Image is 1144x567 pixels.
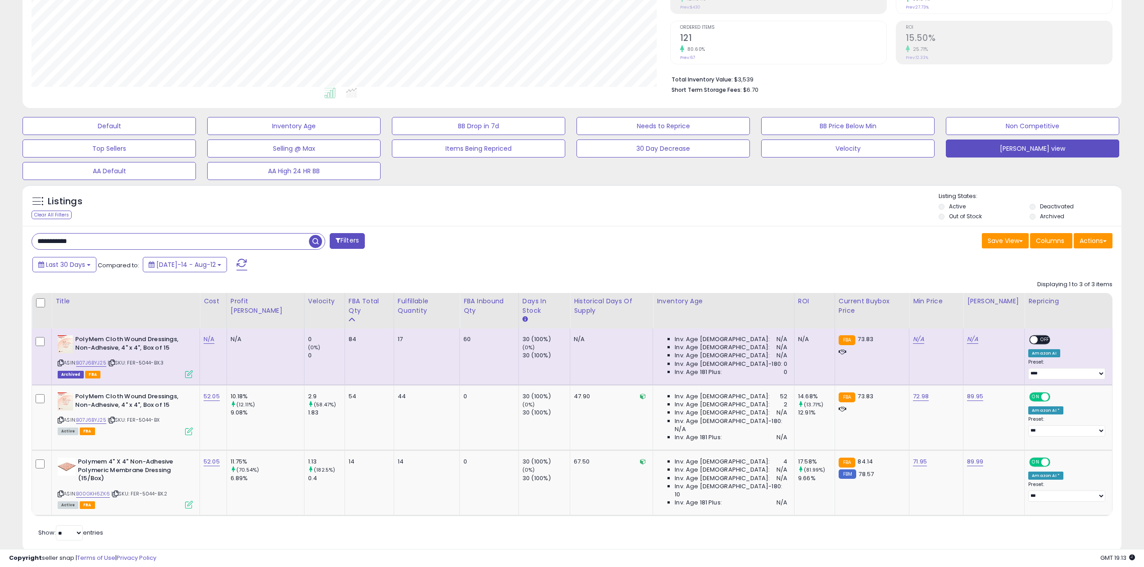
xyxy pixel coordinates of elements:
[398,458,453,466] div: 14
[657,297,790,306] div: Inventory Age
[308,335,345,343] div: 0
[675,400,770,409] span: Inv. Age [DEMOGRAPHIC_DATA]:
[672,73,1106,84] li: $3,539
[76,416,106,424] a: B07J6BYJ25
[776,466,787,474] span: N/A
[111,490,167,497] span: | SKU: FER-5044-BX.2
[522,458,570,466] div: 30 (100%)
[78,458,187,485] b: Polymem 4" X 4" Non-Adhesive Polymeric Membrane Dressing (15/Box)
[75,392,185,411] b: PolyMem Cloth Wound Dressings, Non-Adhesive, 4" x 4", Box of 15
[675,425,685,433] span: N/A
[967,392,983,401] a: 89.95
[675,458,770,466] span: Inv. Age [DEMOGRAPHIC_DATA]:
[858,392,873,400] span: 73.83
[231,409,304,417] div: 9.08%
[58,427,78,435] span: All listings currently available for purchase on Amazon
[1049,459,1063,466] span: OFF
[1074,233,1112,248] button: Actions
[463,392,512,400] div: 0
[680,55,695,60] small: Prev: 67
[349,458,387,466] div: 14
[839,469,856,479] small: FBM
[1028,359,1105,379] div: Preset:
[80,501,95,509] span: FBA
[906,33,1112,45] h2: 15.50%
[77,553,115,562] a: Terms of Use
[58,392,193,434] div: ASIN:
[1028,416,1105,436] div: Preset:
[967,335,978,344] a: N/A
[522,315,528,324] small: Days In Stock.
[349,392,387,400] div: 54
[949,202,966,210] label: Active
[308,409,345,417] div: 1.83
[946,117,1119,135] button: Non Competitive
[55,297,196,306] div: Title
[463,458,512,466] div: 0
[236,466,259,473] small: (70.54%)
[58,335,193,377] div: ASIN:
[308,344,321,351] small: (0%)
[204,335,214,344] a: N/A
[76,359,106,367] a: B07J6BYJ25
[58,392,73,410] img: 417FZkqTBVL._SL40_.jpg
[204,457,220,466] a: 52.05
[776,351,787,360] span: N/A
[349,335,387,343] div: 84
[776,343,787,351] span: N/A
[913,457,927,466] a: 71.95
[308,392,345,400] div: 2.9
[939,192,1121,201] p: Listing States:
[1028,472,1063,480] div: Amazon AI *
[46,260,85,269] span: Last 30 Days
[349,297,390,315] div: FBA Total Qty
[463,297,515,315] div: FBA inbound Qty
[398,392,453,400] div: 44
[48,195,82,208] h5: Listings
[9,553,42,562] strong: Copyright
[76,490,110,498] a: B00GKH6ZK6
[574,458,646,466] div: 67.50
[1040,212,1064,220] label: Archived
[804,466,825,473] small: (81.99%)
[913,297,959,306] div: Min Price
[85,371,100,378] span: FBA
[684,46,705,53] small: 80.60%
[1040,202,1074,210] label: Deactivated
[675,335,770,343] span: Inv. Age [DEMOGRAPHIC_DATA]:
[780,392,787,400] span: 52
[577,117,750,135] button: Needs to Reprice
[906,4,929,10] small: Prev: 27.73%
[9,554,156,562] div: seller snap | |
[308,297,341,306] div: Velocity
[680,33,886,45] h2: 121
[743,85,758,94] span: $6.70
[776,335,787,343] span: N/A
[1037,280,1112,289] div: Displaying 1 to 3 of 3 items
[522,335,570,343] div: 30 (100%)
[522,466,535,473] small: (0%)
[680,25,886,30] span: Ordered Items
[672,76,733,83] b: Total Inventory Value:
[522,297,566,315] div: Days In Stock
[58,501,78,509] span: All listings currently available for purchase on Amazon
[1049,393,1063,401] span: OFF
[675,351,770,360] span: Inv. Age [DEMOGRAPHIC_DATA]:
[231,335,297,343] div: N/A
[398,335,453,343] div: 17
[783,458,787,466] span: 4
[1028,481,1105,502] div: Preset:
[1030,459,1041,466] span: ON
[910,46,928,53] small: 25.71%
[858,470,874,478] span: 78.57
[38,528,103,537] span: Show: entries
[58,458,193,508] div: ASIN:
[798,409,835,417] div: 12.91%
[522,344,535,351] small: (0%)
[231,392,304,400] div: 10.18%
[574,297,649,315] div: Historical Days Of Supply
[798,297,831,306] div: ROI
[1028,406,1063,414] div: Amazon AI *
[58,458,76,476] img: 31OKc4qxMQL._SL40_.jpg
[23,139,196,157] button: Top Sellers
